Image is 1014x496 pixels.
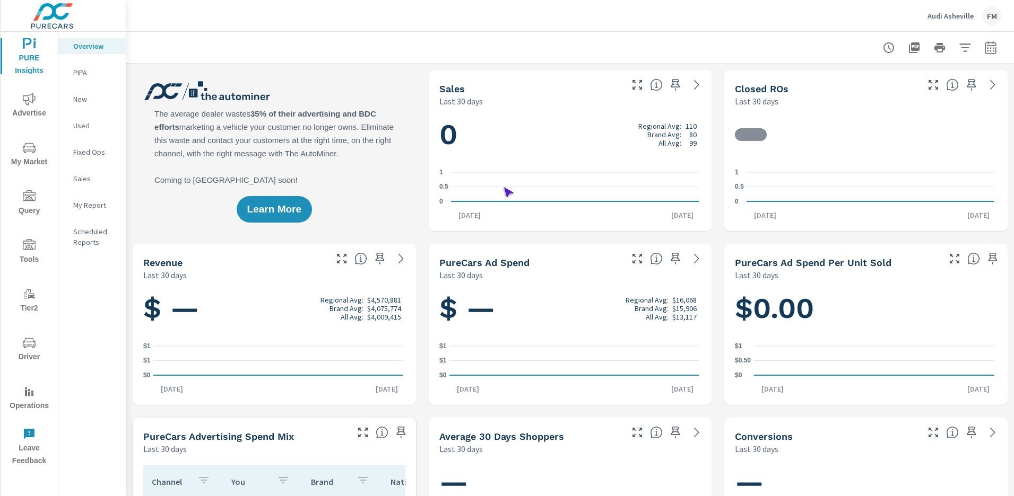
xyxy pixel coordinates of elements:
[58,171,126,187] div: Sales
[73,173,117,184] p: Sales
[73,41,117,51] p: Overview
[439,290,701,326] h1: $ —
[143,257,183,268] h5: Revenue
[143,371,151,379] text: $0
[646,313,669,321] p: All Avg:
[4,385,55,412] span: Operations
[143,442,187,455] p: Last 30 days
[439,83,465,94] h5: Sales
[735,83,788,94] h5: Closed ROs
[439,183,448,191] text: 0.5
[1,32,58,471] div: nav menu
[152,476,189,487] p: Channel
[371,250,388,267] span: Save this to your personalized report
[143,269,187,281] p: Last 30 days
[439,169,443,176] text: 1
[451,210,488,220] p: [DATE]
[735,95,778,108] p: Last 30 days
[925,424,942,441] button: Make Fullscreen
[689,139,697,147] p: 99
[960,384,997,394] p: [DATE]
[984,250,1001,267] span: Save this to your personalized report
[735,290,997,326] h1: $0.00
[629,250,646,267] button: Make Fullscreen
[4,288,55,315] span: Tier2
[439,269,483,281] p: Last 30 days
[638,122,681,130] p: Regional Avg:
[58,118,126,134] div: Used
[311,476,348,487] p: Brand
[393,424,410,441] span: Save this to your personalized report
[650,426,663,439] span: A rolling 30 day total of daily Shoppers on the dealership website, averaged over the selected da...
[963,424,980,441] span: Save this to your personalized report
[4,38,55,77] span: PURE Insights
[439,371,447,379] text: $0
[689,130,697,139] p: 80
[946,78,959,91] span: Number of Repair Orders Closed by the selected dealership group over the selected time range. [So...
[439,357,447,365] text: $1
[73,147,117,157] p: Fixed Ops
[667,250,684,267] span: Save this to your personalized report
[658,139,681,147] p: All Avg:
[963,76,980,93] span: Save this to your personalized report
[664,384,701,394] p: [DATE]
[439,117,701,153] h1: 0
[143,342,151,350] text: $1
[367,304,401,313] p: $4,075,774
[367,296,401,304] p: $4,570,881
[143,357,151,365] text: $1
[354,252,367,265] span: Total sales revenue over the selected date range. [Source: This data is sourced from the dealer’s...
[735,357,751,365] text: $0.50
[904,37,925,58] button: "Export Report to PDF"
[629,76,646,93] button: Make Fullscreen
[439,431,564,442] h5: Average 30 Days Shoppers
[650,78,663,91] span: Number of vehicles sold by the dealership over the selected date range. [Source: This data is sou...
[735,198,739,205] text: 0
[58,197,126,213] div: My Report
[231,476,268,487] p: You
[439,257,530,268] h5: PureCars Ad Spend
[449,384,487,394] p: [DATE]
[929,37,950,58] button: Print Report
[73,67,117,78] p: PIPA
[73,120,117,131] p: Used
[439,342,447,350] text: $1
[967,252,980,265] span: Average cost of advertising per each vehicle sold at the dealer over the selected date range. The...
[376,426,388,439] span: This table looks at how you compare to the amount of budget you spend per channel as opposed to y...
[143,290,405,326] h1: $ —
[667,424,684,441] span: Save this to your personalized report
[4,239,55,266] span: Tools
[664,210,701,220] p: [DATE]
[58,144,126,160] div: Fixed Ops
[984,76,1001,93] a: See more details in report
[367,313,401,321] p: $4,009,415
[439,198,443,205] text: 0
[672,296,697,304] p: $16,068
[735,169,739,176] text: 1
[58,224,126,250] div: Scheduled Reports
[647,130,681,139] p: Brand Avg:
[928,11,974,21] p: Audi Asheville
[153,384,190,394] p: [DATE]
[439,442,483,455] p: Last 30 days
[58,91,126,107] div: New
[4,428,55,467] span: Leave Feedback
[58,65,126,81] div: PIPA
[247,205,301,214] span: Learn More
[672,304,697,313] p: $15,906
[980,37,1001,58] button: Select Date Range
[626,296,669,304] p: Regional Avg:
[735,431,793,442] h5: Conversions
[754,384,791,394] p: [DATE]
[354,424,371,441] button: Make Fullscreen
[73,200,117,210] p: My Report
[320,296,363,304] p: Regional Avg:
[735,257,891,268] h5: PureCars Ad Spend Per Unit Sold
[393,250,410,267] a: See more details in report
[735,183,744,191] text: 0.5
[58,38,126,54] div: Overview
[333,250,350,267] button: Make Fullscreen
[330,304,363,313] p: Brand Avg:
[237,196,312,223] button: Learn More
[391,476,428,487] p: National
